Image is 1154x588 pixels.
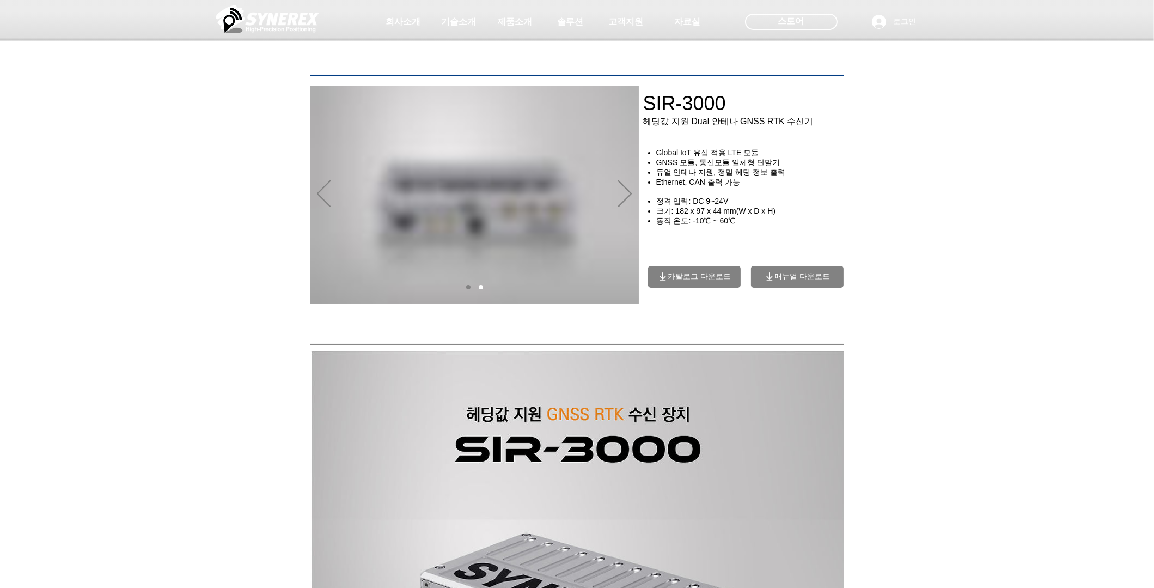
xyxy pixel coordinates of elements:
[648,266,741,288] button: 카탈로그 다운로드
[745,14,838,30] div: 스토어
[386,16,421,28] span: 회사소개
[317,180,331,209] button: 이전
[952,245,1154,588] iframe: Wix Chat
[479,285,483,289] a: 02
[778,15,804,27] span: 스토어
[442,16,477,28] span: 기술소개
[498,16,533,28] span: 제품소개
[656,207,776,215] span: ​크기: 182 x 97 x 44 mm(W x D x H)
[310,86,639,304] img: SIR3000_02.jpg
[675,16,701,28] span: 자료실
[864,11,924,32] button: 로그인
[890,16,920,27] span: 로그인
[656,168,785,177] span: ​듀얼 안테나 지원, 정밀 헤딩 정보 출력
[544,11,598,33] a: 솔루션
[432,11,486,33] a: 기술소개
[558,16,584,28] span: 솔루션
[618,180,632,209] button: 다음
[668,272,731,282] span: 카탈로그 다운로드
[656,216,735,225] span: 동작 온도: -10℃ ~ 60℃
[599,11,654,33] a: 고객지원
[661,11,715,33] a: 자료실
[310,86,639,304] div: 슬라이드쇼
[466,285,471,289] a: 01
[656,178,740,186] span: Ethernet, CAN 출력 가능
[376,11,431,33] a: 회사소개
[488,11,542,33] a: 제품소개
[775,272,831,282] span: 매뉴얼 다운로드
[656,197,729,205] span: 정격 입력: DC 9~24V
[462,285,487,289] nav: 슬라이드
[751,266,844,288] button: 매뉴얼 다운로드
[216,3,319,35] img: 씨너렉스_White_simbol_대지 1.png
[609,16,644,28] span: 고객지원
